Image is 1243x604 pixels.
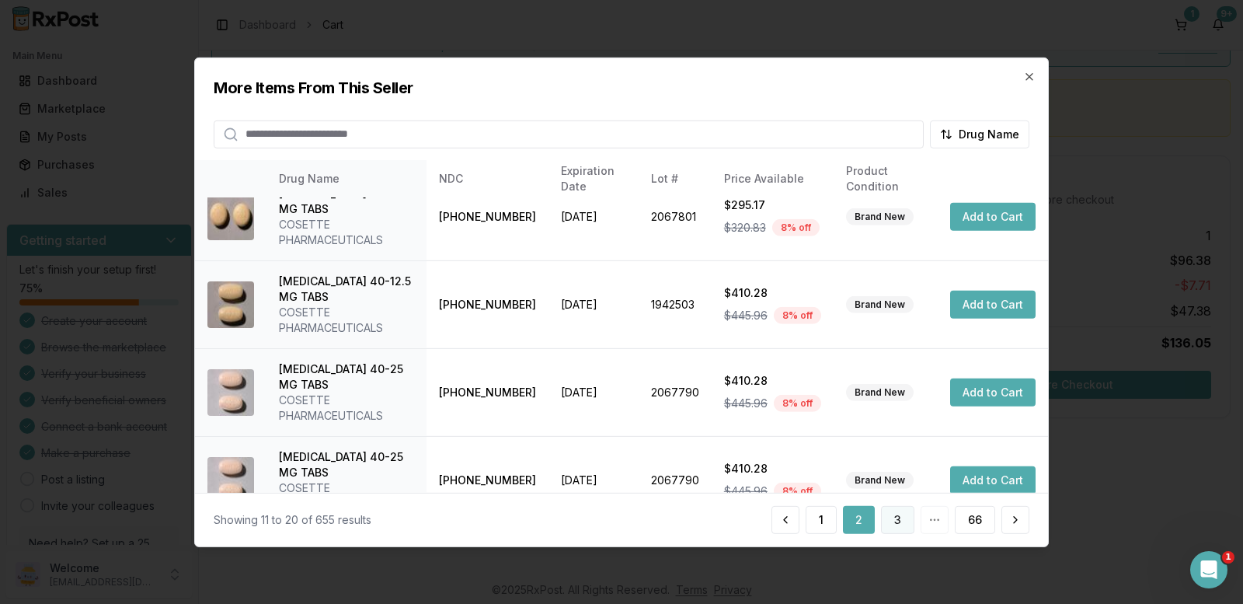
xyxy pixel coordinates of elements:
td: 2067790 [639,436,712,524]
th: Drug Name [266,160,427,197]
th: Price Available [712,160,834,197]
div: COSETTE PHARMACEUTICALS [279,305,414,336]
th: NDC [427,160,548,197]
button: Add to Cart [950,466,1036,494]
td: [DATE] [548,348,638,436]
td: 2067790 [639,348,712,436]
div: Showing 11 to 20 of 655 results [214,512,371,528]
span: Drug Name [959,126,1019,141]
button: Add to Cart [950,291,1036,319]
div: 8 % off [774,483,821,500]
div: Brand New [846,296,914,313]
button: 3 [881,506,914,534]
td: [PHONE_NUMBER] [427,260,548,348]
span: $445.96 [724,484,768,499]
div: [MEDICAL_DATA] 40-25 MG TABS [279,361,414,393]
div: Brand New [846,384,914,401]
div: COSETTE PHARMACEUTICALS [279,217,414,248]
th: Lot # [639,160,712,197]
div: COSETTE PHARMACEUTICALS [279,393,414,424]
div: 8 % off [774,395,821,412]
button: Add to Cart [950,203,1036,231]
th: Expiration Date [548,160,638,197]
button: 1 [806,506,837,534]
span: $445.96 [724,308,768,323]
div: [MEDICAL_DATA] 20-12.5 MG TABS [279,186,414,217]
img: Benicar HCT 40-25 MG TABS [207,369,254,416]
div: $410.28 [724,285,821,301]
span: $445.96 [724,396,768,411]
span: 1 [1222,551,1234,564]
td: [DATE] [548,436,638,524]
button: Drug Name [930,120,1029,148]
td: [PHONE_NUMBER] [427,173,548,260]
div: Brand New [846,472,914,489]
div: 8 % off [772,219,820,236]
div: [MEDICAL_DATA] 40-12.5 MG TABS [279,274,414,305]
th: Product Condition [834,160,938,197]
td: 1942503 [639,260,712,348]
img: Benicar HCT 40-25 MG TABS [207,457,254,504]
div: Brand New [846,208,914,225]
div: $410.28 [724,373,821,389]
div: $410.28 [724,461,821,477]
button: 2 [843,506,875,534]
img: Benicar HCT 20-12.5 MG TABS [207,194,254,240]
td: [PHONE_NUMBER] [427,436,548,524]
td: [DATE] [548,173,638,260]
div: 8 % off [774,307,821,324]
button: 66 [955,506,995,534]
div: COSETTE PHARMACEUTICALS [279,480,414,511]
h2: More Items From This Seller [214,76,1029,98]
div: $295.17 [724,197,821,213]
td: 2067801 [639,173,712,260]
button: Add to Cart [950,379,1036,407]
span: $320.83 [724,220,766,236]
td: [PHONE_NUMBER] [427,348,548,436]
iframe: Intercom live chat [1190,551,1227,588]
div: [MEDICAL_DATA] 40-25 MG TABS [279,449,414,480]
td: [DATE] [548,260,638,348]
img: Benicar HCT 40-12.5 MG TABS [207,281,254,328]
